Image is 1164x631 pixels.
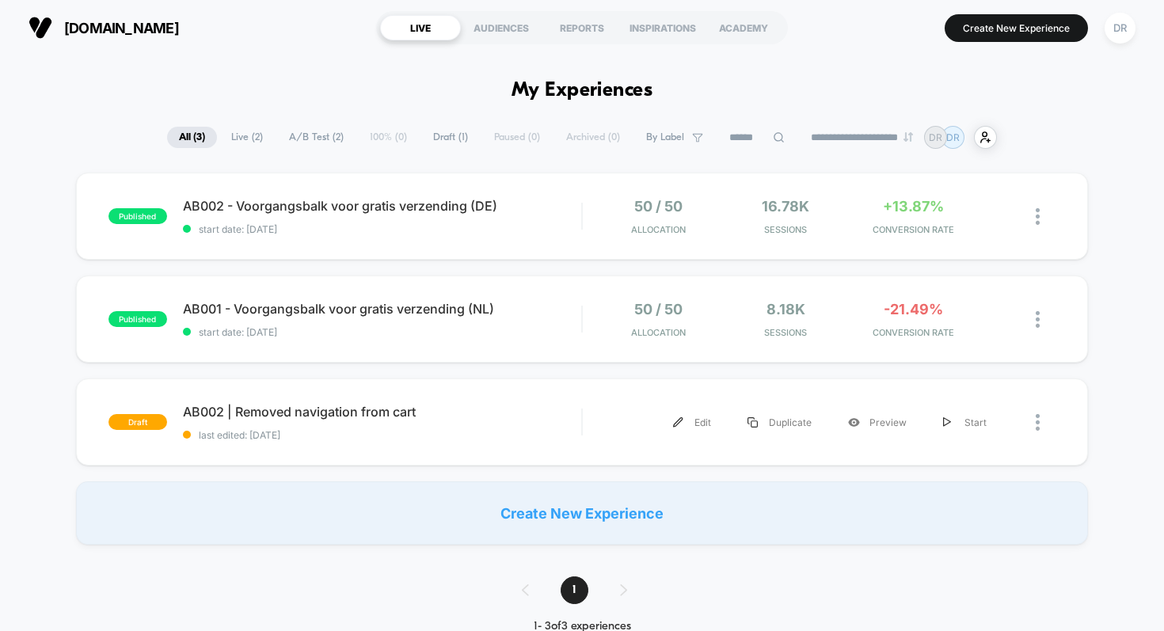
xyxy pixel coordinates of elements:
[219,127,275,148] span: Live ( 2 )
[108,208,167,224] span: published
[634,301,683,317] span: 50 / 50
[183,223,582,235] span: start date: [DATE]
[646,131,684,143] span: By Label
[421,127,480,148] span: Draft ( 1 )
[903,132,913,142] img: end
[1100,12,1140,44] button: DR
[167,127,217,148] span: All ( 3 )
[108,414,167,430] span: draft
[634,198,683,215] span: 50 / 50
[631,327,686,338] span: Allocation
[277,127,356,148] span: A/B Test ( 2 )
[512,79,653,102] h1: My Experiences
[945,14,1088,42] button: Create New Experience
[631,224,686,235] span: Allocation
[1036,311,1040,328] img: close
[766,301,805,317] span: 8.18k
[726,224,846,235] span: Sessions
[747,417,758,428] img: menu
[29,16,52,40] img: Visually logo
[561,576,588,604] span: 1
[1105,13,1135,44] div: DR
[622,15,703,40] div: INSPIRATIONS
[883,198,944,215] span: +13.87%
[854,224,973,235] span: CONVERSION RATE
[673,417,683,428] img: menu
[183,326,582,338] span: start date: [DATE]
[542,15,622,40] div: REPORTS
[1036,208,1040,225] img: close
[24,15,184,40] button: [DOMAIN_NAME]
[655,405,729,440] div: Edit
[830,405,925,440] div: Preview
[380,15,461,40] div: LIVE
[762,198,809,215] span: 16.78k
[703,15,784,40] div: ACADEMY
[64,20,179,36] span: [DOMAIN_NAME]
[108,311,167,327] span: published
[461,15,542,40] div: AUDIENCES
[925,405,1005,440] div: Start
[726,327,846,338] span: Sessions
[183,404,582,420] span: AB002 | Removed navigation from cart
[943,417,951,428] img: menu
[1036,414,1040,431] img: close
[183,198,582,214] span: AB002 - Voorgangsbalk voor gratis verzending (DE)
[183,429,582,441] span: last edited: [DATE]
[854,327,973,338] span: CONVERSION RATE
[946,131,960,143] p: DR
[183,301,582,317] span: AB001 - Voorgangsbalk voor gratis verzending (NL)
[929,131,942,143] p: DR
[884,301,943,317] span: -21.49%
[729,405,830,440] div: Duplicate
[76,481,1089,545] div: Create New Experience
